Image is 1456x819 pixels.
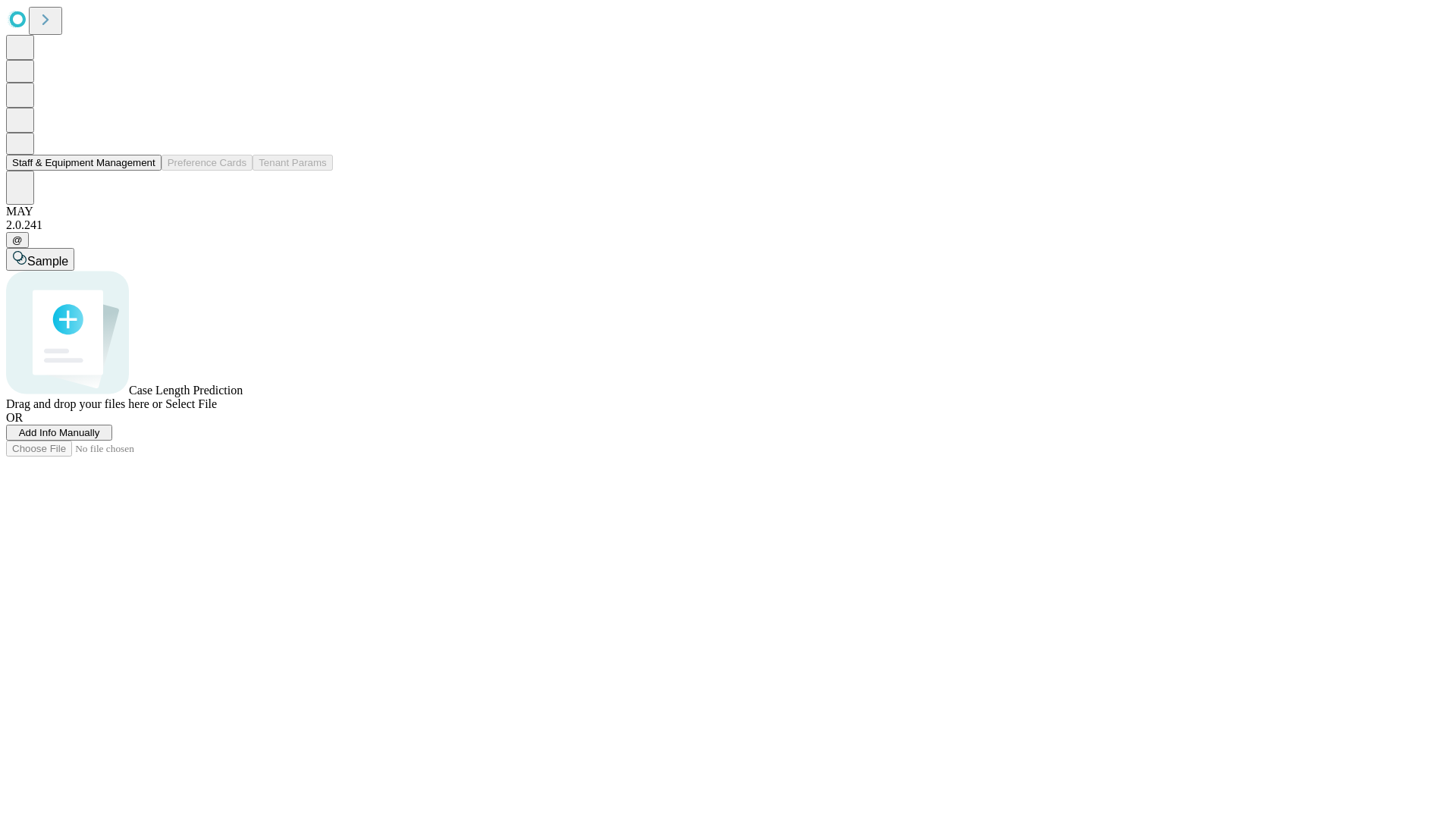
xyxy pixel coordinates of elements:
button: Sample [6,248,74,271]
span: Case Length Prediction [129,384,243,397]
button: Tenant Params [253,155,333,171]
button: Staff & Equipment Management [6,155,162,171]
button: @ [6,232,29,248]
span: OR [6,411,23,424]
span: Add Info Manually [19,427,100,438]
div: 2.0.241 [6,218,1450,232]
span: Sample [27,255,68,268]
button: Add Info Manually [6,425,112,441]
span: Drag and drop your files here or [6,397,162,410]
div: MAY [6,205,1450,218]
span: @ [12,234,23,246]
span: Select File [165,397,217,410]
button: Preference Cards [162,155,253,171]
